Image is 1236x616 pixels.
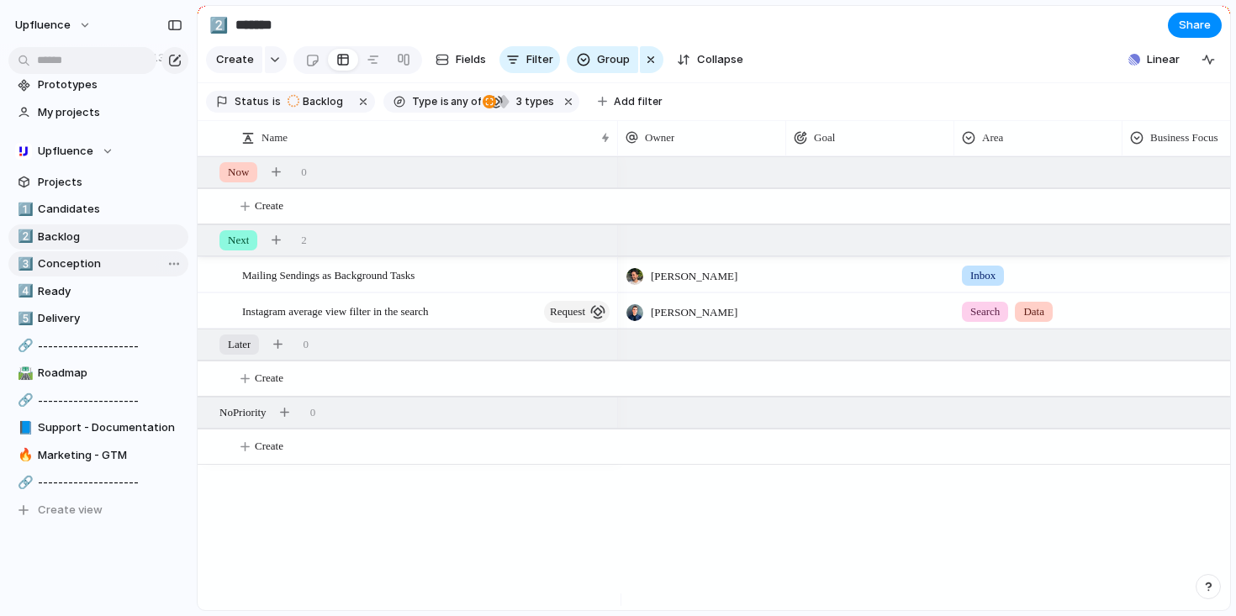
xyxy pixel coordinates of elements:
[242,265,415,284] span: Mailing Sendings as Background Tasks
[15,310,32,327] button: 5️⃣
[15,474,32,491] button: 🔗
[437,92,485,111] button: isany of
[567,46,638,73] button: Group
[8,415,188,440] div: 📘Support - Documentation
[255,438,283,455] span: Create
[670,46,750,73] button: Collapse
[8,100,188,125] a: My projects
[588,90,673,113] button: Add filter
[209,13,228,36] div: 2️⃣
[38,104,182,121] span: My projects
[499,46,560,73] button: Filter
[18,200,29,219] div: 1️⃣
[15,283,32,300] button: 4️⃣
[18,473,29,492] div: 🔗
[15,365,32,382] button: 🛣️
[38,201,182,218] span: Candidates
[18,309,29,329] div: 5️⃣
[982,129,1003,146] span: Area
[261,129,288,146] span: Name
[1122,47,1186,72] button: Linear
[544,301,610,323] button: request
[1179,17,1211,34] span: Share
[18,364,29,383] div: 🛣️
[8,224,188,250] a: 2️⃣Backlog
[18,419,29,438] div: 📘
[272,94,281,109] span: is
[18,282,29,301] div: 4️⃣
[38,255,182,272] span: Conception
[8,139,188,164] button: Upfluence
[511,95,525,108] span: 3
[301,232,307,249] span: 2
[18,227,29,246] div: 2️⃣
[206,46,262,73] button: Create
[15,447,32,464] button: 🔥
[303,336,309,353] span: 0
[283,92,353,111] button: Backlog
[597,51,630,68] span: Group
[412,94,437,109] span: Type
[1150,129,1218,146] span: Business Focus
[8,197,188,222] a: 1️⃣Candidates
[8,12,100,39] button: Upfluence
[38,310,182,327] span: Delivery
[15,392,32,409] button: 🔗
[38,76,182,93] span: Prototypes
[15,229,32,245] button: 2️⃣
[970,267,996,284] span: Inbox
[651,268,737,285] span: [PERSON_NAME]
[38,447,182,464] span: Marketing - GTM
[205,12,232,39] button: 2️⃣
[18,391,29,410] div: 🔗
[1147,51,1180,68] span: Linear
[8,334,188,359] a: 🔗--------------------
[697,51,743,68] span: Collapse
[550,300,585,324] span: request
[614,94,663,109] span: Add filter
[15,255,32,272] button: 3️⃣
[228,164,249,181] span: Now
[8,279,188,304] a: 4️⃣Ready
[8,306,188,331] a: 5️⃣Delivery
[18,336,29,355] div: 🔗
[38,365,182,382] span: Roadmap
[216,51,254,68] span: Create
[38,174,182,191] span: Projects
[8,498,188,523] button: Create view
[38,419,182,436] span: Support - Documentation
[228,336,251,353] span: Later
[429,46,493,73] button: Fields
[8,170,188,195] a: Projects
[449,94,482,109] span: any of
[38,392,182,409] span: --------------------
[235,94,269,109] span: Status
[301,164,307,181] span: 0
[8,251,188,276] a: 3️⃣Conception
[255,370,283,387] span: Create
[1023,303,1044,320] span: Data
[242,301,429,320] span: Instagram average view filter in the search
[8,72,188,97] a: Prototypes
[303,94,343,109] span: Backlog
[310,404,316,421] span: 0
[38,474,182,491] span: --------------------
[8,443,188,468] a: 🔥Marketing - GTM
[18,255,29,274] div: 3️⃣
[18,445,29,465] div: 🔥
[38,283,182,300] span: Ready
[483,92,557,111] button: 3 types
[8,361,188,386] div: 🛣️Roadmap
[15,419,32,436] button: 📘
[8,388,188,413] div: 🔗--------------------
[219,404,267,421] span: No Priority
[228,232,249,249] span: Next
[456,51,486,68] span: Fields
